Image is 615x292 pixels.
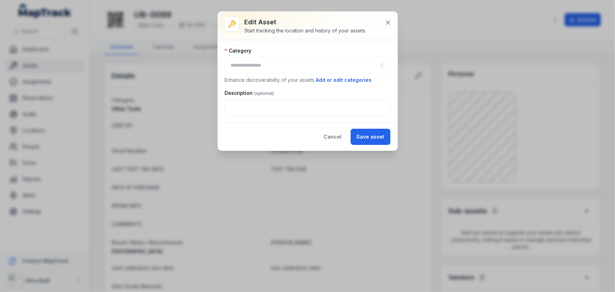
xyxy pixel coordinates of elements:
div: Start tracking the location and history of your assets. [245,27,367,34]
label: Description [225,90,274,97]
button: Cancel [318,129,348,145]
label: Category [225,47,252,54]
button: Add or edit categories [316,76,372,84]
p: Enhance discoverability of your assets. [225,76,390,84]
h3: Edit asset [245,17,367,27]
button: Save asset [351,129,390,145]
